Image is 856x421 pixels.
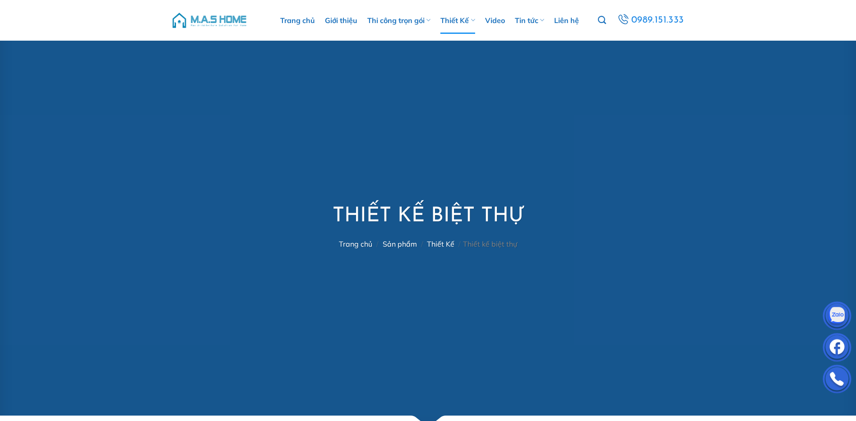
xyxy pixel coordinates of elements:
[631,13,684,28] span: 0989.151.333
[824,335,851,362] img: Facebook
[367,7,430,34] a: Thi công trọn gói
[383,239,417,248] a: Sản phẩm
[485,7,505,34] a: Video
[280,7,315,34] a: Trang chủ
[824,367,851,394] img: Phone
[458,239,461,248] span: /
[598,11,606,30] a: Tìm kiếm
[339,239,372,248] a: Trang chủ
[421,239,423,248] span: /
[824,304,851,331] img: Zalo
[427,239,454,248] a: Thiết Kế
[616,12,685,28] a: 0989.151.333
[554,7,579,34] a: Liên hệ
[376,239,379,248] span: /
[325,7,357,34] a: Giới thiệu
[440,7,475,34] a: Thiết Kế
[171,7,248,34] img: M.A.S HOME – Tổng Thầu Thiết Kế Và Xây Nhà Trọn Gói
[333,240,523,248] nav: Thiết kế biệt thự
[515,7,544,34] a: Tin tức
[333,203,523,230] h1: Thiết kế biệt thự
